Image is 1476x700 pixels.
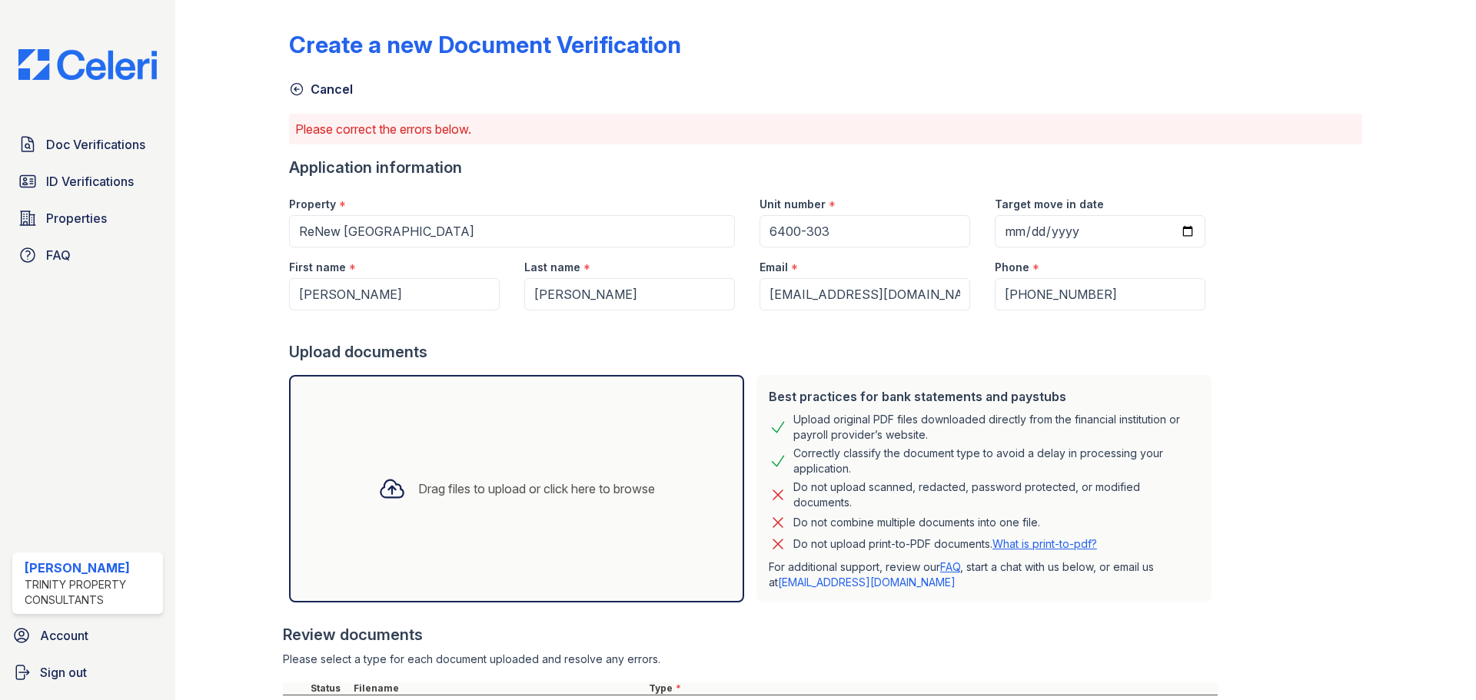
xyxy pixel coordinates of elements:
a: Account [6,620,169,651]
a: ID Verifications [12,166,163,197]
label: Phone [995,260,1029,275]
p: For additional support, review our , start a chat with us below, or email us at [769,559,1199,590]
span: Doc Verifications [46,135,145,154]
div: Review documents [283,624,1218,645]
div: Status [307,682,351,695]
span: Account [40,626,88,645]
a: FAQ [12,240,163,270]
p: Please correct the errors below. [295,120,1356,138]
div: Create a new Document Verification [289,31,681,58]
div: Trinity Property Consultants [25,577,157,608]
label: Last name [524,260,580,275]
label: Email [760,260,788,275]
div: Application information [289,157,1218,178]
span: Properties [46,209,107,227]
div: Drag files to upload or click here to browse [418,479,655,498]
img: CE_Logo_Blue-a8612792a0a2168367f1c8372b55b34899dd931a85d93a1a3d3e32e68fde9ad4.png [6,49,169,80]
p: Do not upload print-to-PDF documents. [793,536,1097,552]
a: What is print-to-pdf? [992,537,1097,550]
label: Property [289,197,336,212]
a: Sign out [6,657,169,688]
label: Target move in date [995,197,1104,212]
div: Upload documents [289,341,1218,363]
a: [EMAIL_ADDRESS][DOMAIN_NAME] [778,576,956,589]
span: ID Verifications [46,172,134,191]
div: Filename [351,682,646,695]
div: Type [646,682,1218,695]
div: Best practices for bank statements and paystubs [769,387,1199,406]
div: Do not combine multiple documents into one file. [793,513,1040,532]
div: Upload original PDF files downloaded directly from the financial institution or payroll provider’... [793,412,1199,443]
div: Please select a type for each document uploaded and resolve any errors. [283,652,1218,667]
a: Cancel [289,80,353,98]
span: Sign out [40,663,87,682]
a: Doc Verifications [12,129,163,160]
label: First name [289,260,346,275]
label: Unit number [760,197,826,212]
div: Correctly classify the document type to avoid a delay in processing your application. [793,446,1199,476]
a: FAQ [940,560,960,573]
div: Do not upload scanned, redacted, password protected, or modified documents. [793,479,1199,510]
span: FAQ [46,246,71,264]
a: Properties [12,203,163,234]
div: [PERSON_NAME] [25,559,157,577]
